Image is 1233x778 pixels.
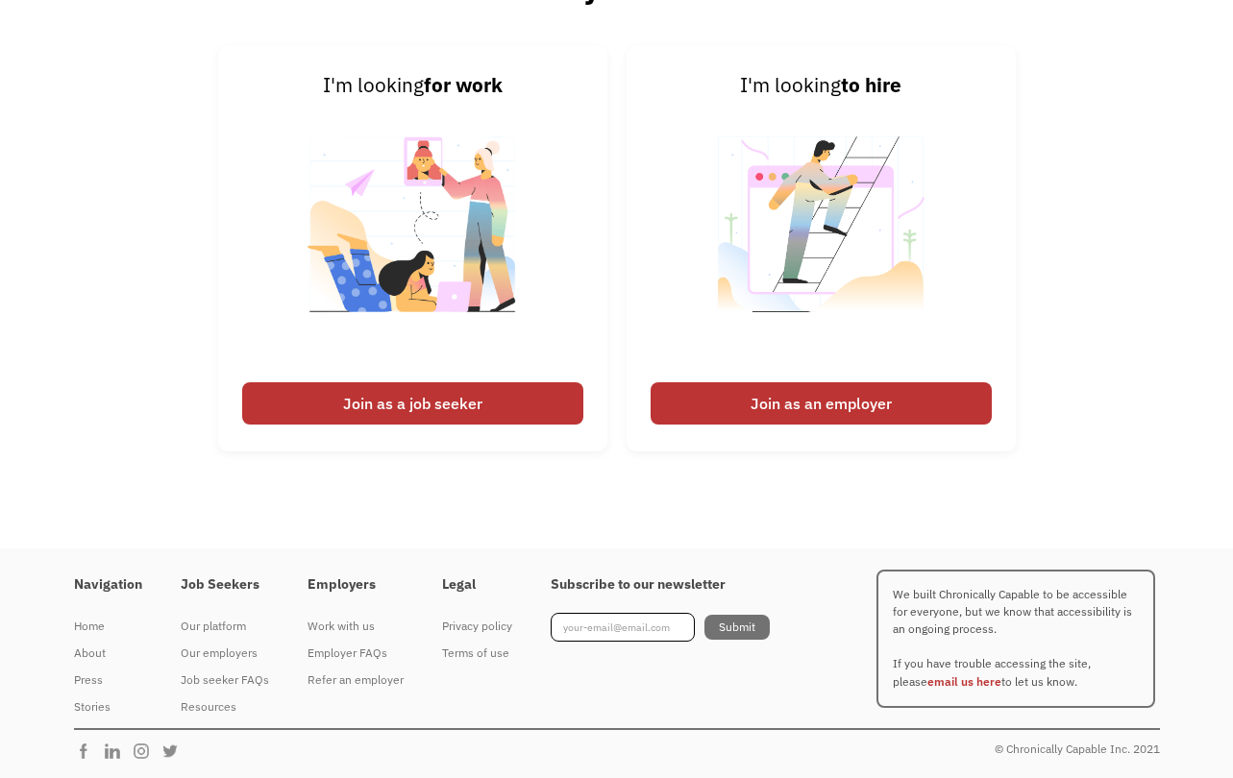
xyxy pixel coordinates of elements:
[181,613,269,640] a: Our platform
[181,693,269,720] a: Resources
[181,695,269,718] div: Resources
[218,46,607,451] a: I'm lookingfor workJoin as a job seeker
[442,642,512,665] div: Terms of use
[74,669,142,692] div: Press
[132,742,160,761] img: Chronically Capable Instagram Page
[651,70,992,101] div: I'm looking
[442,613,512,640] a: Privacy policy
[704,615,770,640] input: Submit
[442,640,512,667] a: Terms of use
[308,615,404,638] div: Work with us
[308,576,404,594] h4: Employers
[74,640,142,667] a: About
[551,613,695,642] input: your-email@email.com
[74,742,103,761] img: Chronically Capable Facebook Page
[293,101,532,373] img: Illustrated image of people looking for work
[841,72,901,98] strong: to hire
[995,738,1160,761] div: © Chronically Capable Inc. 2021
[308,640,404,667] a: Employer FAQs
[74,695,142,718] div: Stories
[74,576,142,594] h4: Navigation
[551,613,770,642] form: Footer Newsletter
[308,667,404,693] a: Refer an employer
[442,615,512,638] div: Privacy policy
[160,742,189,761] img: Chronically Capable Twitter Page
[74,613,142,640] a: Home
[74,642,142,665] div: About
[876,570,1155,708] p: We built Chronically Capable to be accessible for everyone, but we know that accessibility is an ...
[424,72,503,98] strong: for work
[308,613,404,640] a: Work with us
[551,576,770,594] h4: Subscribe to our newsletter
[74,667,142,693] a: Press
[702,101,941,373] img: Illustrated image of someone looking to hire
[181,615,269,638] div: Our platform
[181,640,269,667] a: Our employers
[442,576,512,594] h4: Legal
[181,642,269,665] div: Our employers
[242,382,583,425] div: Join as a job seeker
[103,742,132,761] img: Chronically Capable Linkedin Page
[242,70,583,101] div: I'm looking
[181,576,269,594] h4: Job Seekers
[308,669,404,692] div: Refer an employer
[74,615,142,638] div: Home
[927,674,1001,689] a: email us here
[74,693,142,720] a: Stories
[181,669,269,692] div: Job seeker FAQs
[308,642,404,665] div: Employer FAQs
[627,46,1016,451] a: I'm lookingto hireJoin as an employer
[651,382,992,425] div: Join as an employer
[181,667,269,693] a: Job seeker FAQs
